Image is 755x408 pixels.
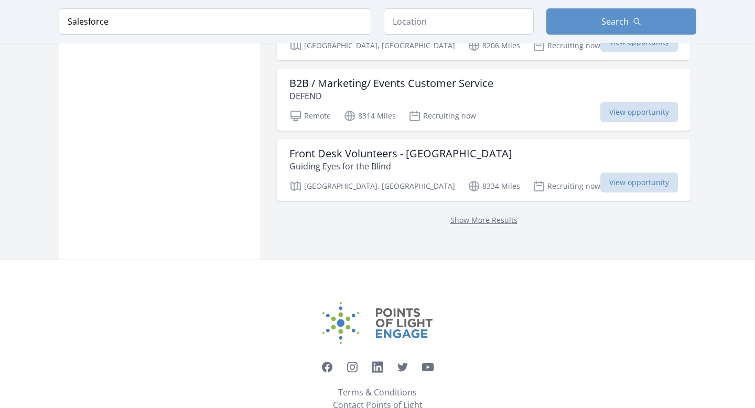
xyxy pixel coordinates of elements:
[600,102,678,122] span: View opportunity
[277,69,691,131] a: B2B / Marketing/ Events Customer Service DEFEND Remote 8314 Miles Recruiting now View opportunity
[408,110,476,122] p: Recruiting now
[289,160,512,173] p: Guiding Eyes for the Blind
[289,110,331,122] p: Remote
[468,180,520,192] p: 8334 Miles
[289,147,512,160] h3: Front Desk Volunteers - [GEOGRAPHIC_DATA]
[600,173,678,192] span: View opportunity
[289,77,493,90] h3: B2B / Marketing/ Events Customer Service
[384,8,534,35] input: Location
[289,180,455,192] p: [GEOGRAPHIC_DATA], [GEOGRAPHIC_DATA]
[533,180,600,192] p: Recruiting now
[546,8,696,35] button: Search
[59,8,371,35] input: Keyword
[450,215,517,225] a: Show More Results
[289,39,455,52] p: [GEOGRAPHIC_DATA], [GEOGRAPHIC_DATA]
[601,15,629,28] span: Search
[338,386,417,399] a: Terms & Conditions
[277,139,691,201] a: Front Desk Volunteers - [GEOGRAPHIC_DATA] Guiding Eyes for the Blind [GEOGRAPHIC_DATA], [GEOGRAPH...
[468,39,520,52] p: 8206 Miles
[289,90,493,102] p: DEFEND
[533,39,600,52] p: Recruiting now
[322,302,433,344] img: Points of Light Engage
[343,110,396,122] p: 8314 Miles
